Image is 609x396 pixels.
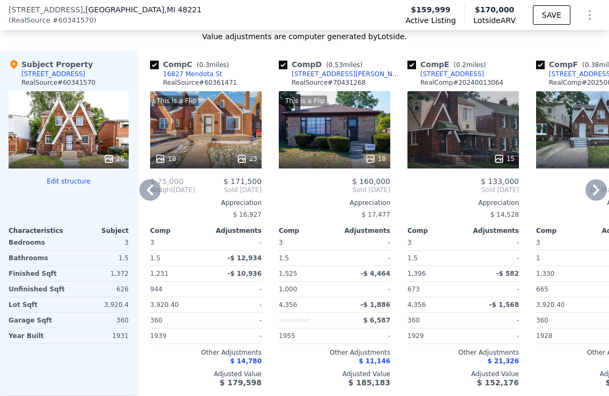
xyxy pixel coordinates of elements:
span: 360 [150,317,162,324]
span: $ 75,000 [150,177,183,186]
span: 944 [150,285,162,293]
div: 1928 [536,328,590,343]
div: Comp C [150,59,233,70]
div: 1.5 [150,251,204,266]
span: 673 [407,285,420,293]
div: Comp E [407,59,491,70]
span: Sold [DATE] [195,186,262,194]
div: 3,920.4 [71,297,129,312]
span: -$ 582 [496,270,519,277]
div: Year Built [9,328,66,343]
div: 626 [71,282,129,297]
div: ( ) [9,15,96,26]
span: , MI 48221 [164,5,202,14]
div: Finished Sqft [9,266,66,281]
div: - [465,328,519,343]
span: $ 171,500 [224,177,262,186]
button: Show Options [579,4,600,26]
div: RealSource # 60361471 [163,78,237,87]
div: - [465,251,519,266]
div: Appreciation [279,199,390,207]
span: 360 [536,317,548,324]
div: Garage Sqft [9,313,66,328]
div: This is a Flip [154,96,198,106]
span: 1,000 [279,285,297,293]
div: [STREET_ADDRESS] [21,70,85,78]
span: 0.2 [456,61,466,69]
div: 1939 [150,328,204,343]
div: Other Adjustments [150,348,262,357]
span: 3,920.40 [150,301,179,309]
div: Appreciation [150,199,262,207]
button: SAVE [533,5,570,25]
div: - [337,282,390,297]
div: Adjusted Value [150,370,262,378]
span: 3,920.40 [536,301,565,309]
div: Adjusted Value [407,370,519,378]
div: - [208,313,262,328]
div: Other Adjustments [407,348,519,357]
div: 26 [103,153,124,164]
span: $ 133,000 [481,177,519,186]
span: ( miles) [449,61,490,69]
div: - [337,251,390,266]
div: RealSource # 60341570 [21,78,95,87]
span: 1,231 [150,270,168,277]
div: 3 [71,235,129,250]
span: , [GEOGRAPHIC_DATA] [83,4,202,15]
span: 3 [536,239,540,246]
div: - [337,328,390,343]
div: Comp D [279,59,367,70]
span: 665 [536,285,548,293]
div: 18 [365,153,386,164]
div: This is a Flip [283,96,327,106]
span: -$ 1,886 [361,301,390,309]
div: [DATE] [150,186,195,194]
div: 23 [236,153,257,164]
span: Lotside ARV [473,15,515,26]
span: $ 152,176 [477,378,519,387]
span: Active Listing [405,15,456,26]
span: Sold [DATE] [407,186,519,194]
span: 3 [407,239,412,246]
span: -$ 10,936 [227,270,262,277]
div: 18 [155,153,176,164]
button: Edit structure [9,177,129,186]
div: 360 [71,313,129,328]
div: Other Adjustments [279,348,390,357]
span: $ 11,146 [359,357,390,365]
div: Characteristics [9,226,69,235]
div: Appreciation [407,199,519,207]
div: Subject Property [9,59,93,70]
div: Subject [69,226,129,235]
span: # 60341570 [53,15,94,26]
div: 1.5 [71,251,129,266]
div: 1955 [279,328,332,343]
div: 1929 [407,328,461,343]
span: $ 16,927 [233,211,262,218]
div: Lot Sqft [9,297,66,312]
a: [STREET_ADDRESS][PERSON_NAME] [279,70,403,78]
div: Adjusted Value [279,370,390,378]
span: $ 185,183 [348,378,390,387]
a: [STREET_ADDRESS] [407,70,484,78]
span: $ 6,587 [363,317,390,324]
div: - [465,282,519,297]
div: 1 [536,251,590,266]
span: $ 17,477 [362,211,390,218]
div: Comp [150,226,206,235]
a: 16827 Mendota St [150,70,222,78]
div: 15 [494,153,515,164]
span: 360 [407,317,420,324]
span: ( miles) [322,61,367,69]
span: -$ 4,464 [361,270,390,277]
div: 1931 [71,328,129,343]
span: $159,999 [411,4,451,15]
span: $ 14,780 [230,357,262,365]
div: 1.5 [407,251,461,266]
div: [STREET_ADDRESS] [420,70,484,78]
span: 1,330 [536,270,554,277]
span: [STREET_ADDRESS] [9,4,83,15]
div: RealSource # 70431268 [292,78,366,87]
div: Comp [279,226,335,235]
